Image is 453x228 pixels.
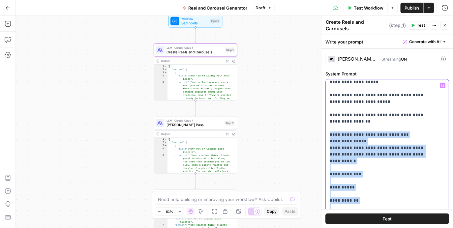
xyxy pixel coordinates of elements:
[282,207,298,216] button: Paste
[256,5,266,11] span: Draft
[166,122,222,128] span: [PERSON_NAME] Pass
[154,71,167,74] div: 3
[408,21,428,30] button: Test
[195,174,196,189] g: Edge from step_2 to step_24
[154,68,167,71] div: 2
[417,22,425,28] span: Test
[225,47,235,52] div: Step 1
[164,68,167,71] span: Toggle code folding, rows 2 through 109
[189,5,248,11] span: Reel and Carousel Generator
[378,55,381,62] span: |
[154,144,167,147] div: 3
[166,119,222,123] span: LLM · Claude Opus 4
[195,100,196,116] g: Edge from step_1 to step_2
[181,16,208,21] span: Workflow
[326,19,388,32] textarea: Create Reels and Carousels
[154,217,167,224] div: 3
[267,209,277,214] span: Copy
[381,57,401,62] span: Streaming
[264,207,279,216] button: Copy
[164,144,167,147] span: Toggle code folding, rows 3 through 13
[154,65,167,68] div: 1
[401,57,407,62] span: ON
[338,57,376,61] div: [PERSON_NAME] Opus 4
[326,71,449,77] label: System Prompt
[161,59,223,63] div: Output
[154,81,167,126] div: 5
[389,22,406,29] span: ( step_1 )
[405,5,419,11] span: Publish
[253,4,275,12] button: Draft
[166,209,173,214] span: 81%
[154,117,237,174] div: LLM · Claude Opus 4[PERSON_NAME] PassStep 2Output{ "content":[ { "title":"Why 90% of Coaches Lose...
[409,39,441,45] span: Generate with AI
[154,154,167,189] div: 5
[210,18,220,23] div: Inputs
[154,74,167,81] div: 4
[154,141,167,144] div: 2
[401,3,423,13] button: Publish
[166,45,223,50] span: LLM · Claude Opus 4
[383,215,392,222] span: Test
[401,38,449,46] button: Generate with AI
[154,43,237,100] div: LLM · Claude Opus 4Create Reels and CarouselsStep 1Output{ "content":[ { "title":"Why You're Losi...
[354,5,383,11] span: Test Workflow
[225,121,235,126] div: Step 2
[161,132,223,136] div: Output
[181,20,208,25] span: Set Inputs
[154,137,167,141] div: 1
[166,49,223,54] span: Create Reels and Carousels
[154,14,237,27] div: WorkflowSet InputsInputs
[154,147,167,154] div: 4
[179,3,252,13] button: Reel and Carousel Generator
[195,27,196,43] g: Edge from start to step_1
[344,3,387,13] button: Test Workflow
[285,209,295,214] span: Paste
[326,214,449,224] button: Test
[164,137,167,141] span: Toggle code folding, rows 1 through 121
[164,71,167,74] span: Toggle code folding, rows 3 through 13
[164,141,167,144] span: Toggle code folding, rows 2 through 120
[164,65,167,68] span: Toggle code folding, rows 1 through 110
